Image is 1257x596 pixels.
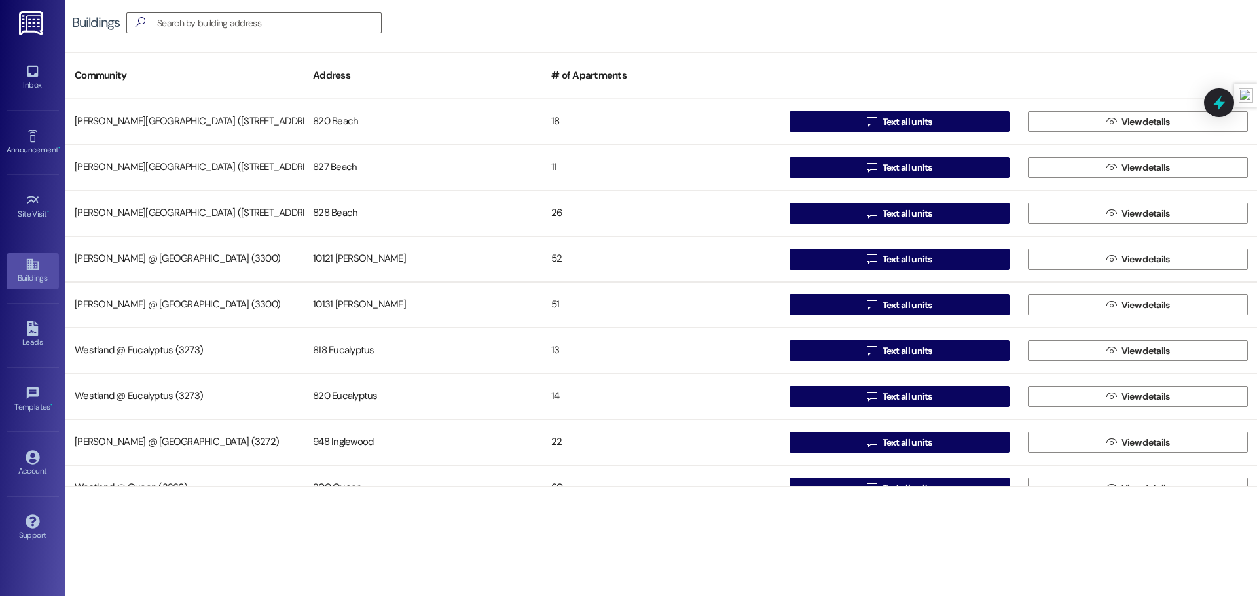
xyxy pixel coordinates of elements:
div: 60 [542,475,780,501]
i:  [1106,254,1116,264]
span: Text all units [883,298,932,312]
button: Text all units [790,111,1010,132]
div: 820 Beach [304,109,542,135]
button: Text all units [790,340,1010,361]
i:  [867,345,877,356]
a: Templates • [7,382,59,417]
i:  [1106,483,1116,493]
div: 10121 [PERSON_NAME] [304,246,542,272]
div: 14 [542,383,780,410]
span: View details [1121,161,1170,175]
button: View details [1028,111,1248,132]
div: [PERSON_NAME][GEOGRAPHIC_DATA] ([STREET_ADDRESS]) (3280) [65,200,304,226]
div: 52 [542,246,780,272]
a: Inbox [7,60,59,96]
button: View details [1028,432,1248,453]
a: Buildings [7,253,59,289]
img: ResiDesk Logo [19,11,46,35]
i:  [867,116,877,127]
span: Text all units [883,207,932,220]
span: View details [1121,482,1170,495]
div: 820 Eucalyptus [304,383,542,410]
div: [PERSON_NAME][GEOGRAPHIC_DATA] ([STREET_ADDRESS]) (3392) [65,109,304,135]
span: Text all units [883,115,932,129]
span: Text all units [883,482,932,495]
i:  [867,391,877,402]
button: Text all units [790,157,1010,178]
div: [PERSON_NAME] @ [GEOGRAPHIC_DATA] (3300) [65,246,304,272]
i:  [867,162,877,173]
span: Text all units [883,436,932,449]
button: View details [1028,294,1248,315]
i:  [130,16,151,29]
div: Community [65,60,304,92]
button: View details [1028,478,1248,499]
button: View details [1028,386,1248,407]
div: Westland @ Queen (3266) [65,475,304,501]
span: View details [1121,344,1170,358]
div: 827 Beach [304,154,542,181]
div: [PERSON_NAME][GEOGRAPHIC_DATA] ([STREET_ADDRESS]) (3275) [65,154,304,181]
div: 26 [542,200,780,226]
div: 11 [542,154,780,181]
button: View details [1028,340,1248,361]
span: View details [1121,253,1170,266]
i:  [1106,391,1116,402]
span: View details [1121,207,1170,220]
span: Text all units [883,390,932,404]
span: View details [1121,390,1170,404]
span: View details [1121,298,1170,312]
button: Text all units [790,294,1010,315]
i:  [867,300,877,310]
div: [PERSON_NAME] @ [GEOGRAPHIC_DATA] (3300) [65,292,304,318]
div: Westland @ Eucalyptus (3273) [65,383,304,410]
div: 818 Eucalyptus [304,338,542,364]
span: • [58,143,60,152]
button: Text all units [790,203,1010,224]
i:  [1106,437,1116,447]
a: Site Visit • [7,189,59,224]
input: Search by building address [157,14,381,32]
div: 51 [542,292,780,318]
i:  [1106,116,1116,127]
i:  [1106,162,1116,173]
a: Leads [7,317,59,353]
button: View details [1028,157,1248,178]
button: Text all units [790,432,1010,453]
div: Address [304,60,542,92]
button: Text all units [790,478,1010,499]
div: 828 Beach [304,200,542,226]
i:  [1106,208,1116,219]
div: 10131 [PERSON_NAME] [304,292,542,318]
div: 13 [542,338,780,364]
i:  [867,437,877,447]
button: Text all units [790,249,1010,270]
a: Support [7,510,59,546]
span: Text all units [883,344,932,358]
button: View details [1028,203,1248,224]
button: View details [1028,249,1248,270]
i:  [867,483,877,493]
div: 22 [542,429,780,455]
span: View details [1121,115,1170,129]
div: Buildings [72,16,120,29]
i:  [1106,345,1116,356]
div: Westland @ Eucalyptus (3273) [65,338,304,364]
div: 18 [542,109,780,135]
i:  [1106,300,1116,310]
a: Account [7,446,59,482]
button: Text all units [790,386,1010,407]
div: # of Apartments [542,60,780,92]
div: 200 Queen [304,475,542,501]
div: 948 Inglewood [304,429,542,455]
span: Text all units [883,161,932,175]
i:  [867,208,877,219]
span: • [50,400,52,410]
span: • [47,207,49,217]
i:  [867,254,877,264]
span: View details [1121,436,1170,449]
span: Text all units [883,253,932,266]
div: [PERSON_NAME] @ [GEOGRAPHIC_DATA] (3272) [65,429,304,455]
